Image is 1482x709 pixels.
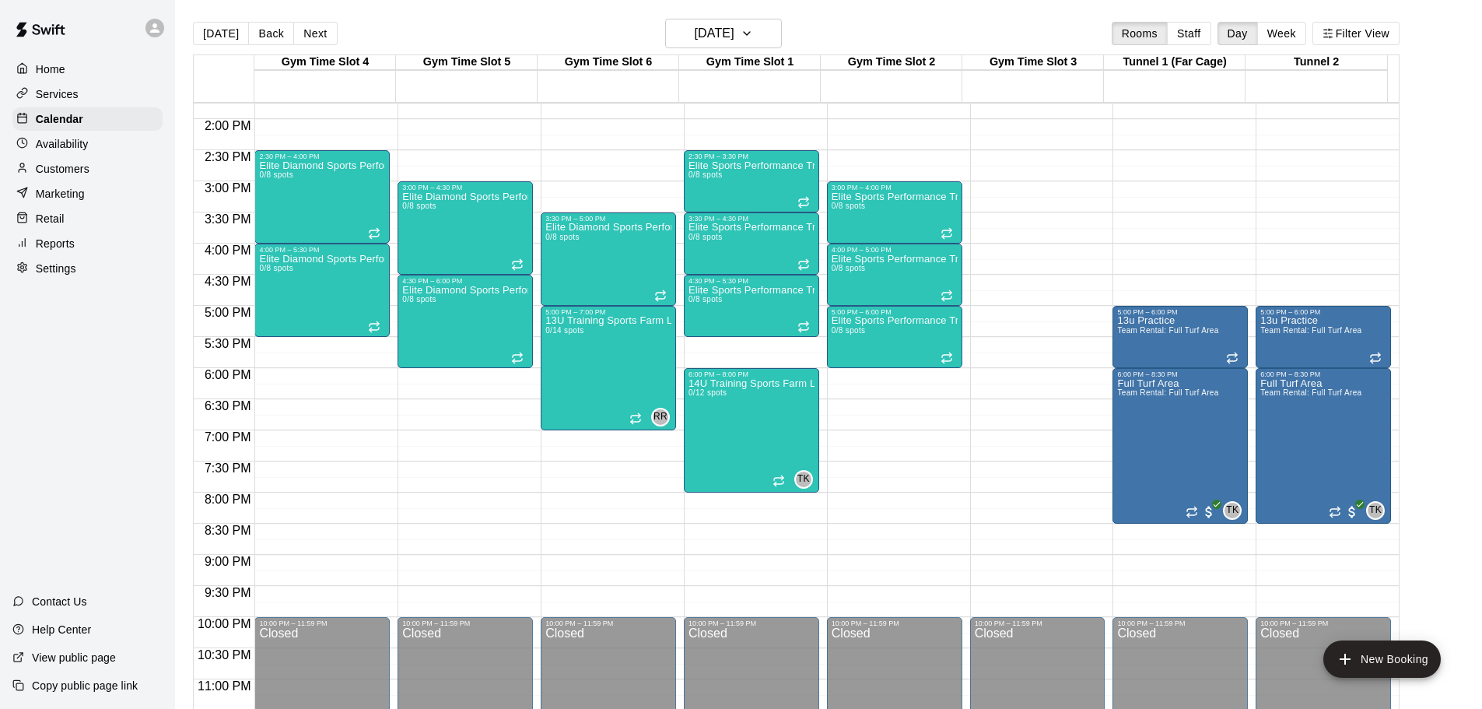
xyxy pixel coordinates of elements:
span: Recurring event [797,196,810,209]
a: Reports [12,232,163,255]
div: Ryan Reid [651,408,670,426]
span: 0/8 spots filled [688,170,723,179]
p: Settings [36,261,76,276]
div: Travis Koon [794,470,813,489]
div: 5:00 PM – 6:00 PM [1117,308,1243,316]
a: Settings [12,257,163,280]
span: Recurring event [1226,352,1239,364]
div: 6:00 PM – 8:30 PM [1117,370,1243,378]
span: TK [1369,503,1382,518]
div: 10:00 PM – 11:59 PM [975,619,1101,627]
p: Help Center [32,622,91,637]
button: Back [248,22,294,45]
div: 10:00 PM – 11:59 PM [832,619,958,627]
div: Gym Time Slot 3 [962,55,1104,70]
div: 4:30 PM – 6:00 PM [402,277,528,285]
div: 2:30 PM – 4:00 PM: Elite Diamond Sports Performance Training [254,150,390,244]
span: 3:30 PM [201,212,255,226]
span: Recurring event [1369,352,1382,364]
div: 6:00 PM – 8:30 PM: Full Turf Area [1256,368,1391,524]
div: 10:00 PM – 11:59 PM [545,619,671,627]
span: 3:00 PM [201,181,255,195]
span: 0/8 spots filled [688,233,723,241]
span: 5:30 PM [201,337,255,350]
button: [DATE] [193,22,249,45]
span: 10:30 PM [194,648,254,662]
span: 0/12 spots filled [688,388,727,397]
div: Tunnel 1 (Far Cage) [1104,55,1246,70]
span: Recurring event [941,352,953,364]
span: 0/8 spots filled [259,264,293,272]
span: 9:00 PM [201,555,255,568]
span: 4:00 PM [201,244,255,257]
span: Team Rental: Full Turf Area [1117,326,1218,335]
div: 5:00 PM – 6:00 PM: 13u Practice [1112,306,1248,368]
span: Team Rental: Full Turf Area [1117,388,1218,397]
div: 4:00 PM – 5:30 PM: Elite Diamond Sports Performance Training [254,244,390,337]
div: 4:30 PM – 6:00 PM: Elite Diamond Sports Performance Training [398,275,533,368]
div: 6:00 PM – 8:30 PM [1260,370,1386,378]
div: 3:00 PM – 4:30 PM: Elite Diamond Sports Performance Training [398,181,533,275]
a: Calendar [12,107,163,131]
span: 0/14 spots filled [545,326,583,335]
button: Next [293,22,337,45]
span: Recurring event [654,290,667,302]
span: 0/8 spots filled [832,264,866,272]
p: Copy public page link [32,678,138,693]
div: 6:00 PM – 8:00 PM: 14U Training Sports Farm LWR - Fall 2025 [684,368,819,493]
h6: [DATE] [695,23,734,44]
div: 6:00 PM – 8:00 PM [688,370,815,378]
div: 10:00 PM – 11:59 PM [1260,619,1386,627]
a: Home [12,58,163,81]
div: 5:00 PM – 6:00 PM [1260,308,1386,316]
div: 2:30 PM – 3:30 PM: Elite Sports Performance Training [684,150,819,212]
a: Marketing [12,182,163,205]
span: Recurring event [941,227,953,240]
span: 6:30 PM [201,399,255,412]
div: 4:30 PM – 5:30 PM [688,277,815,285]
div: Gym Time Slot 6 [538,55,679,70]
span: Recurring event [797,258,810,271]
span: Travis Koon [1229,501,1242,520]
p: Availability [36,136,89,152]
span: Recurring event [511,352,524,364]
span: Team Rental: Full Turf Area [1260,326,1361,335]
button: Filter View [1312,22,1400,45]
div: Tunnel 2 [1246,55,1387,70]
span: Recurring event [1329,506,1341,518]
span: 7:30 PM [201,462,255,475]
div: Gym Time Slot 1 [679,55,821,70]
div: Gym Time Slot 5 [396,55,538,70]
span: 0/8 spots filled [259,170,293,179]
button: Day [1217,22,1258,45]
div: 4:00 PM – 5:00 PM: Elite Sports Performance Training [827,244,962,306]
div: 4:00 PM – 5:30 PM [259,246,385,254]
span: 2:00 PM [201,119,255,132]
span: Recurring event [629,412,642,425]
div: 2:30 PM – 3:30 PM [688,153,815,160]
div: 3:00 PM – 4:00 PM [832,184,958,191]
span: Recurring event [368,321,380,333]
div: Services [12,82,163,106]
span: TK [1226,503,1239,518]
div: 3:30 PM – 5:00 PM: Elite Diamond Sports Performance Training [541,212,676,306]
div: 6:00 PM – 8:30 PM: Full Turf Area [1112,368,1248,524]
button: Staff [1167,22,1211,45]
span: 8:00 PM [201,493,255,506]
div: Travis Koon [1223,501,1242,520]
div: Availability [12,132,163,156]
span: 10:00 PM [194,617,254,630]
span: 0/8 spots filled [402,295,436,304]
span: 0/8 spots filled [832,202,866,210]
p: Contact Us [32,594,87,609]
div: Retail [12,207,163,230]
span: RR [653,409,667,425]
div: 5:00 PM – 7:00 PM: 13U Training Sports Farm LWR 2025 [541,306,676,430]
div: 10:00 PM – 11:59 PM [402,619,528,627]
div: 5:00 PM – 6:00 PM: 13u Practice [1256,306,1391,368]
span: Recurring event [773,475,785,487]
div: 5:00 PM – 6:00 PM: Elite Sports Performance Training [827,306,962,368]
